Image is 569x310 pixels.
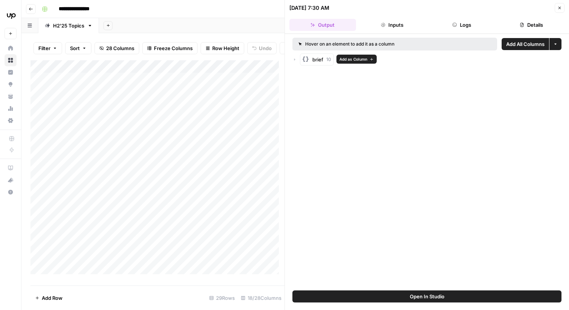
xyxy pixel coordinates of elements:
a: Home [5,42,17,54]
button: Add All Columns [502,38,549,50]
div: 29 Rows [206,292,238,304]
button: What's new? [5,174,17,186]
button: Help + Support [5,186,17,198]
span: Undo [259,44,272,52]
span: Sort [70,44,80,52]
span: Add Row [42,294,62,302]
div: What's new? [5,174,16,186]
span: 28 Columns [106,44,134,52]
button: Logs [429,19,495,31]
a: Your Data [5,90,17,102]
a: AirOps Academy [5,162,17,174]
a: Opportunities [5,78,17,90]
button: Add Row [30,292,67,304]
button: Output [289,19,356,31]
a: Settings [5,115,17,127]
span: Add All Columns [506,40,545,48]
span: brief [312,56,323,63]
a: Usage [5,102,17,115]
span: 10 [326,56,331,63]
div: Hover on an element to add it as a column [298,41,443,47]
a: H2'25 Topics [38,18,99,33]
button: Open In Studio [292,290,561,302]
button: Workspace: Upwork [5,6,17,25]
a: Insights [5,66,17,78]
button: Filter [33,42,62,54]
button: brief10 [300,53,334,66]
button: Details [498,19,564,31]
span: Open In Studio [410,293,444,300]
img: Upwork Logo [5,9,18,22]
div: [DATE] 7:30 AM [289,4,329,12]
button: Inputs [359,19,426,31]
button: 28 Columns [94,42,139,54]
button: Sort [65,42,91,54]
div: 18/28 Columns [238,292,284,304]
a: Browse [5,54,17,66]
div: H2'25 Topics [53,22,84,29]
span: Filter [38,44,50,52]
span: Freeze Columns [154,44,193,52]
button: Freeze Columns [142,42,198,54]
button: Row Height [201,42,244,54]
button: Undo [247,42,277,54]
span: Row Height [212,44,239,52]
